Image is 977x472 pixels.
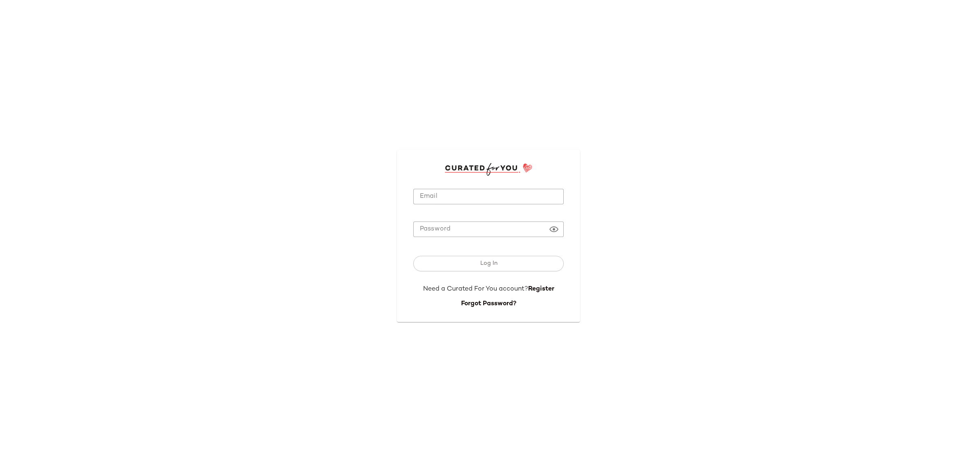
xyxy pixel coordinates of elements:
[528,286,554,293] a: Register
[413,256,564,271] button: Log In
[461,300,516,307] a: Forgot Password?
[445,163,533,175] img: cfy_login_logo.DGdB1djN.svg
[480,260,497,267] span: Log In
[423,286,528,293] span: Need a Curated For You account?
